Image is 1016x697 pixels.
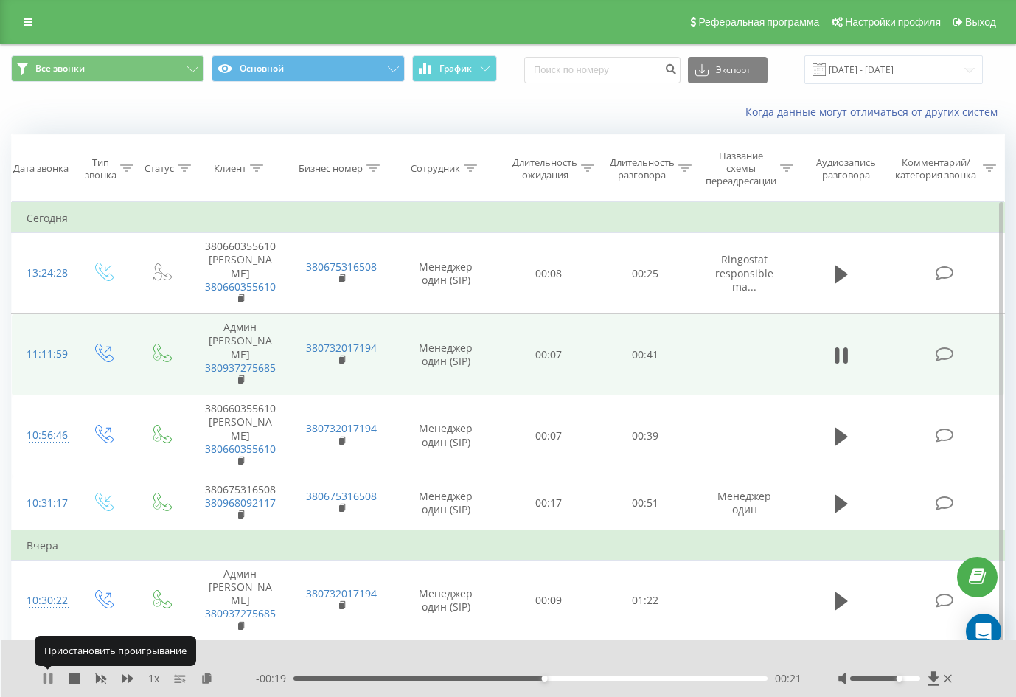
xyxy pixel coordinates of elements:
[306,341,377,355] a: 380732017194
[715,252,773,293] span: Ringostat responsible ma...
[897,676,902,682] div: Accessibility label
[35,63,85,74] span: Все звонки
[205,496,276,510] a: 380968092117
[205,606,276,620] a: 380937275685
[694,476,795,531] td: Менеджер один
[392,476,500,531] td: Менеджер один (SIP)
[500,560,596,641] td: 00:09
[306,260,377,274] a: 380675316508
[688,57,768,83] button: Экспорт
[306,421,377,435] a: 380732017194
[306,489,377,503] a: 380675316508
[189,560,290,641] td: Админ [PERSON_NAME]
[11,55,204,82] button: Все звонки
[306,586,377,600] a: 380732017194
[148,671,159,686] span: 1 x
[189,476,290,531] td: 380675316508
[542,676,548,682] div: Accessibility label
[392,395,500,476] td: Менеджер один (SIP)
[500,314,596,395] td: 00:07
[597,233,694,314] td: 00:25
[392,560,500,641] td: Менеджер один (SIP)
[500,476,596,531] td: 00:17
[500,395,596,476] td: 00:07
[597,560,694,641] td: 01:22
[189,233,290,314] td: 380660355610 [PERSON_NAME]
[439,63,472,74] span: График
[392,314,500,395] td: Менеджер один (SIP)
[698,16,819,28] span: Реферальная программа
[512,156,577,181] div: Длительность ожидания
[893,156,979,181] div: Комментарий/категория звонка
[85,156,116,181] div: Тип звонка
[205,361,276,375] a: 380937275685
[500,233,596,314] td: 00:08
[597,395,694,476] td: 00:39
[706,150,776,187] div: Название схемы переадресации
[189,395,290,476] td: 380660355610 [PERSON_NAME]
[524,57,681,83] input: Поиск по номеру
[27,586,59,615] div: 10:30:22
[212,55,405,82] button: Основной
[189,314,290,395] td: Админ [PERSON_NAME]
[27,489,59,518] div: 10:31:17
[12,204,1005,233] td: Сегодня
[256,671,293,686] span: - 00:19
[12,531,1005,561] td: Вчера
[27,259,59,288] div: 13:24:28
[597,476,694,531] td: 00:51
[214,162,246,175] div: Клиент
[35,636,196,665] div: Приостановить проигрывание
[205,280,276,294] a: 380660355610
[845,16,941,28] span: Настройки профиля
[745,105,1005,119] a: Когда данные могут отличаться от других систем
[808,156,884,181] div: Аудиозапись разговора
[412,55,497,82] button: График
[13,162,69,175] div: Дата звонка
[205,442,276,456] a: 380660355610
[411,162,460,175] div: Сотрудник
[775,671,801,686] span: 00:21
[965,16,996,28] span: Выход
[966,614,1001,649] div: Open Intercom Messenger
[392,233,500,314] td: Менеджер один (SIP)
[27,421,59,450] div: 10:56:46
[145,162,174,175] div: Статус
[27,340,59,369] div: 11:11:59
[299,162,363,175] div: Бизнес номер
[597,314,694,395] td: 00:41
[610,156,675,181] div: Длительность разговора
